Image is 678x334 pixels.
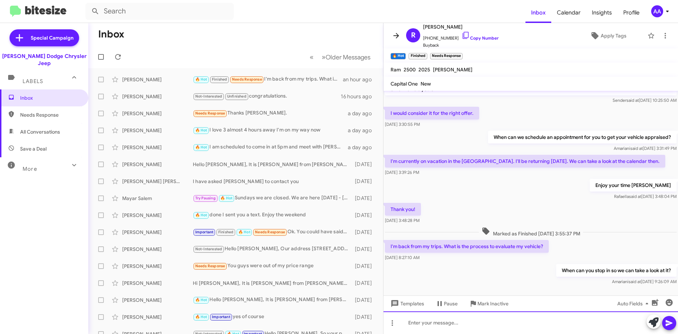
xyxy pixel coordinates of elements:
[255,230,285,234] span: Needs Response
[85,3,234,20] input: Search
[218,230,234,234] span: Finished
[193,143,348,151] div: I am scheduled to come in at 5pm and meet with [PERSON_NAME]
[98,29,124,40] h1: Inbox
[122,229,193,236] div: [PERSON_NAME]
[383,297,430,310] button: Templates
[305,50,318,64] button: Previous
[122,195,193,202] div: Mayar Salem
[423,31,499,42] span: [PHONE_NUMBER]
[385,170,419,175] span: [DATE] 3:39:26 PM
[385,107,479,119] p: I would consider it for the right offer.
[551,2,586,23] span: Calendar
[430,297,463,310] button: Pause
[391,53,406,59] small: 🔥 Hot
[430,53,463,59] small: Needs Response
[391,81,418,87] span: Capital One
[411,30,416,41] span: R
[617,297,651,310] span: Auto Fields
[423,23,499,31] span: [PERSON_NAME]
[651,5,663,17] div: AA
[20,145,47,152] span: Save a Deal
[20,128,60,135] span: All Conversations
[462,35,499,41] a: Copy Number
[195,94,222,99] span: Not-Interested
[612,297,657,310] button: Auto Fields
[572,29,644,42] button: Apply Tags
[195,247,222,251] span: Not-Interested
[614,194,677,199] span: Rafaella [DATE] 3:48:04 PM
[193,109,348,117] div: Thanks [PERSON_NAME].
[23,78,43,84] span: Labels
[612,279,677,284] span: Amariani [DATE] 9:26:09 AM
[212,315,230,319] span: Important
[122,314,193,321] div: [PERSON_NAME]
[590,179,677,192] p: Enjoy your time [PERSON_NAME]
[351,161,377,168] div: [DATE]
[238,230,250,234] span: 🔥 Hot
[122,110,193,117] div: [PERSON_NAME]
[385,240,549,253] p: I'm back from my trips. What is the process to evaluate my vehicle?
[385,255,420,260] span: [DATE] 8:27:10 AM
[193,194,351,202] div: Sundays we are closed. We are here [DATE] - [DATE] from 9am to 8pm and Saturdays 9-6. What day an...
[389,297,424,310] span: Templates
[322,53,326,61] span: »
[193,296,351,304] div: Hello [PERSON_NAME], It is [PERSON_NAME] from [PERSON_NAME] [GEOGRAPHIC_DATA]. Are you ready to c...
[195,128,207,133] span: 🔥 Hot
[193,313,351,321] div: yes of course
[629,279,641,284] span: said at
[351,246,377,253] div: [DATE]
[343,76,377,83] div: an hour ago
[404,66,416,73] span: 2500
[195,111,225,116] span: Needs Response
[122,93,193,100] div: [PERSON_NAME]
[479,227,583,237] span: Marked as Finished [DATE] 3:55:37 PM
[310,53,314,61] span: «
[351,195,377,202] div: [DATE]
[601,29,626,42] span: Apply Tags
[629,194,641,199] span: said at
[525,2,551,23] span: Inbox
[195,298,207,302] span: 🔥 Hot
[122,161,193,168] div: [PERSON_NAME]
[385,218,420,223] span: [DATE] 3:48:28 PM
[317,50,375,64] button: Next
[212,77,227,82] span: Finished
[351,212,377,219] div: [DATE]
[23,166,37,172] span: More
[586,2,618,23] a: Insights
[351,314,377,321] div: [DATE]
[488,131,677,143] p: When can we schedule an appointment for you to get your vehicle appraised?
[195,213,207,217] span: 🔥 Hot
[122,178,193,185] div: [PERSON_NAME] [PERSON_NAME]
[348,110,377,117] div: a day ago
[122,246,193,253] div: [PERSON_NAME]
[31,34,73,41] span: Special Campaign
[227,94,246,99] span: Unfinished
[193,126,348,134] div: I love 3 almost 4 hours away I'm on my way now
[385,155,665,168] p: I'm currently on vacation in the [GEOGRAPHIC_DATA]. I'll be returning [DATE]. We can take a look ...
[326,53,370,61] span: Older Messages
[122,297,193,304] div: [PERSON_NAME]
[618,2,645,23] a: Profile
[385,203,421,216] p: Thank you!
[193,75,343,83] div: I'm back from my trips. What is the process to evaluate my vehicle?
[195,264,225,268] span: Needs Response
[193,280,351,287] div: Hi [PERSON_NAME], It is [PERSON_NAME] from [PERSON_NAME] in [GEOGRAPHIC_DATA]. I do not see a spe...
[351,229,377,236] div: [DATE]
[195,145,207,150] span: 🔥 Hot
[195,196,216,200] span: Try Pausing
[195,77,207,82] span: 🔥 Hot
[391,66,401,73] span: Ram
[122,263,193,270] div: [PERSON_NAME]
[351,178,377,185] div: [DATE]
[232,77,262,82] span: Needs Response
[351,263,377,270] div: [DATE]
[20,94,80,101] span: Inbox
[341,93,377,100] div: 16 hours ago
[195,315,207,319] span: 🔥 Hot
[556,264,677,277] p: When can you stop in so we can take a look at it?
[193,228,351,236] div: Ok. You could have said that over wish you the best.
[614,146,677,151] span: Amariani [DATE] 3:31:49 PM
